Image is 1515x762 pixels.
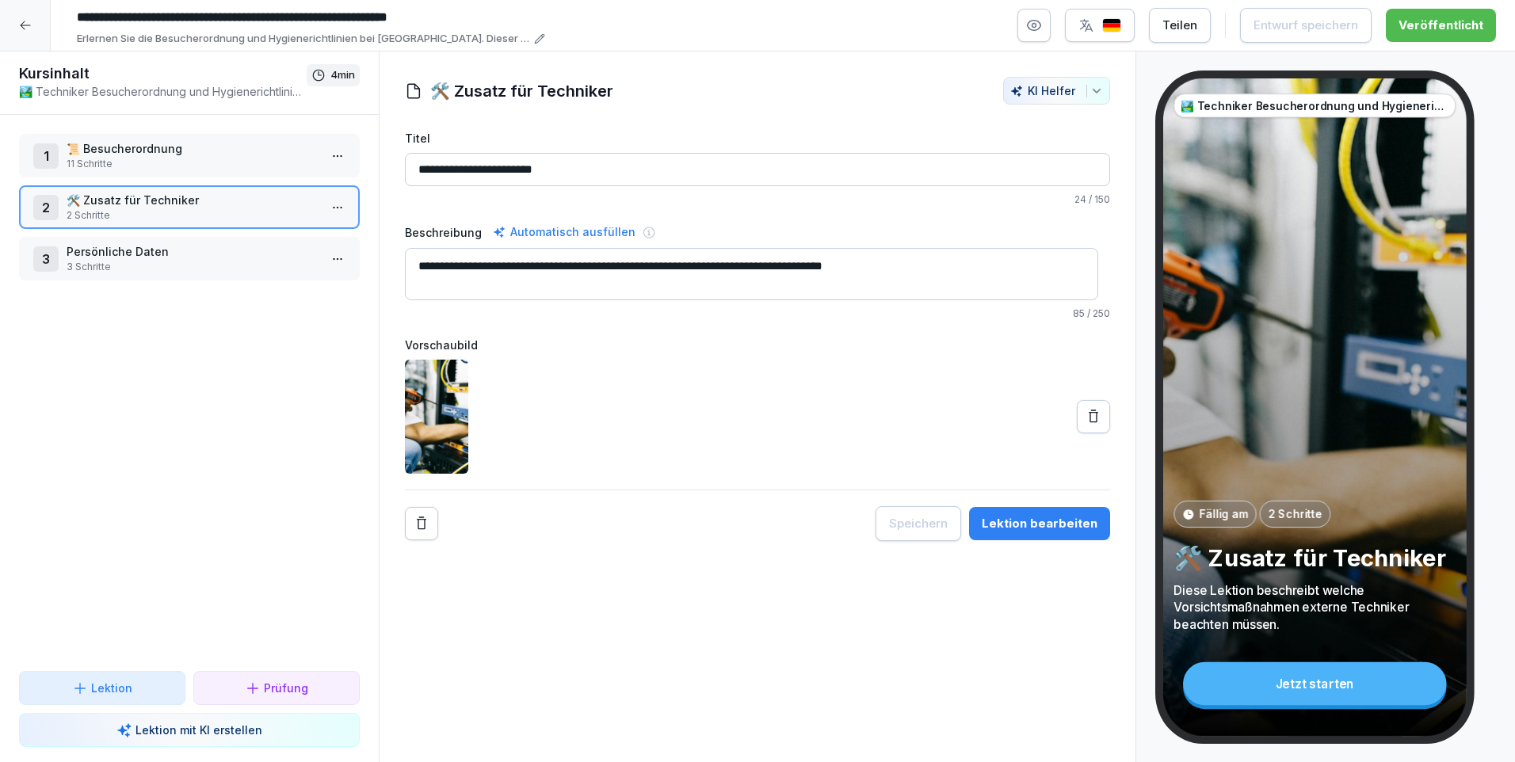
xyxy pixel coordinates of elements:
p: Fällig am [1200,506,1248,522]
button: Lektion mit KI erstellen [19,713,360,747]
div: 2🛠️ Zusatz für Techniker2 Schritte [19,185,360,229]
label: Beschreibung [405,224,482,241]
div: Jetzt starten [1183,662,1446,706]
button: Speichern [876,506,961,541]
button: Teilen [1149,8,1211,43]
p: 11 Schritte [67,157,319,171]
button: KI Helfer [1003,77,1110,105]
p: 🛠️ Zusatz für Techniker [67,192,319,208]
p: 2 Schritte [67,208,319,223]
div: 1 [33,143,59,169]
span: 24 [1074,193,1086,205]
button: Remove [405,507,438,540]
button: Entwurf speichern [1240,8,1372,43]
div: Speichern [889,515,948,532]
p: Diese Lektion beschreibt welche Vorsichtsmaßnahmen externe Techniker beachten müssen. [1173,581,1456,632]
p: Lektion mit KI erstellen [135,722,262,738]
p: 3 Schritte [67,260,319,274]
p: 🏞️ Techniker Besucherordnung und Hygienerichtlinien bei [GEOGRAPHIC_DATA] [1181,97,1448,113]
div: Entwurf speichern [1254,17,1358,34]
p: 🏞️ Techniker Besucherordnung und Hygienerichtlinien bei [GEOGRAPHIC_DATA] [19,83,307,100]
div: KI Helfer [1010,84,1103,97]
p: / 250 [405,307,1110,321]
label: Vorschaubild [405,337,1110,353]
p: Persönliche Daten [67,243,319,260]
p: Lektion [91,680,132,696]
label: Titel [405,130,1110,147]
span: 85 [1073,307,1085,319]
p: / 150 [405,192,1110,207]
div: Teilen [1162,17,1197,34]
button: Lektion [19,671,185,705]
h1: 🛠️ Zusatz für Techniker [430,79,613,103]
p: 📜 Besucherordnung [67,140,319,157]
div: 2 [33,195,59,220]
img: de.svg [1102,18,1121,33]
div: 3 [33,246,59,272]
div: 1📜 Besucherordnung11 Schritte [19,134,360,177]
div: Automatisch ausfüllen [490,223,639,242]
p: 4 min [330,67,355,83]
p: 🛠️ Zusatz für Techniker [1173,543,1456,573]
p: Erlernen Sie die Besucherordnung und Hygienerichtlinien bei [GEOGRAPHIC_DATA]. Dieser Kurs vermit... [77,31,529,47]
button: Lektion bearbeiten [969,507,1110,540]
img: w4lhze8qrndesfaseucxtspt.png [405,360,468,474]
p: 2 Schritte [1268,506,1322,522]
h1: Kursinhalt [19,64,307,83]
div: Lektion bearbeiten [982,515,1097,532]
div: Veröffentlicht [1399,17,1483,34]
p: Prüfung [264,680,308,696]
div: 3Persönliche Daten3 Schritte [19,237,360,280]
button: Prüfung [193,671,360,705]
button: Veröffentlicht [1386,9,1496,42]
